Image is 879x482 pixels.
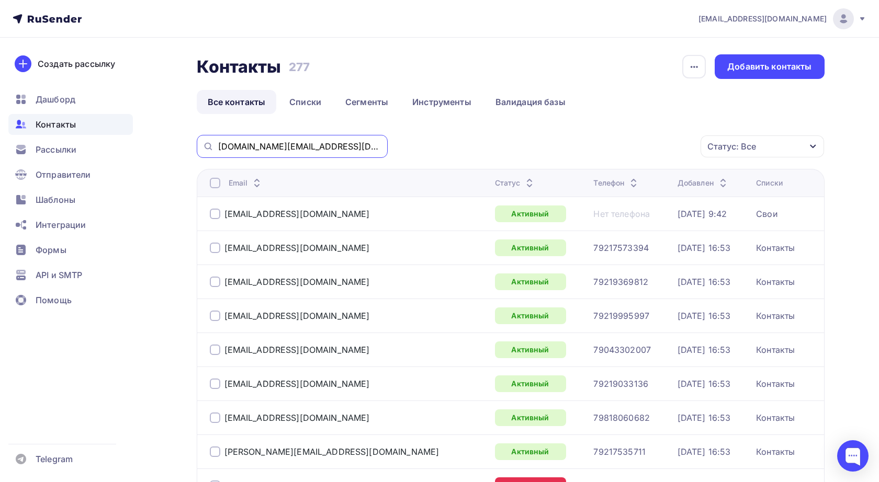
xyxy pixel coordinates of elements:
[229,178,264,188] div: Email
[401,90,482,114] a: Инструменты
[678,345,731,355] a: [DATE] 16:53
[593,209,650,219] a: Нет телефона
[495,409,566,426] a: Активный
[495,205,566,222] a: Активный
[36,269,82,281] span: API и SMTP
[36,453,73,465] span: Telegram
[678,378,731,389] a: [DATE] 16:53
[197,90,277,114] a: Все контакты
[495,443,566,460] div: Активный
[727,61,812,73] div: Добавить контакты
[593,178,640,188] div: Телефон
[756,311,795,321] div: Контакты
[495,375,566,392] a: Активный
[678,412,731,423] a: [DATE] 16:53
[756,209,777,219] a: Свои
[700,135,825,158] button: Статус: Все
[756,378,795,389] a: Контакты
[756,178,783,188] div: Списки
[36,118,76,131] span: Контакты
[224,412,370,423] a: [EMAIL_ADDRESS][DOMAIN_NAME]
[334,90,399,114] a: Сегменты
[224,446,439,457] a: [PERSON_NAME][EMAIL_ADDRESS][DOMAIN_NAME]
[707,140,756,153] div: Статус: Все
[495,341,566,358] a: Активный
[289,60,310,74] h3: 277
[495,273,566,290] a: Активный
[224,209,370,219] a: [EMAIL_ADDRESS][DOMAIN_NAME]
[224,243,370,253] a: [EMAIL_ADDRESS][DOMAIN_NAME]
[698,14,827,24] span: [EMAIL_ADDRESS][DOMAIN_NAME]
[756,446,795,457] a: Контакты
[36,219,86,231] span: Интеграции
[593,412,650,423] a: 79818060682
[593,243,649,253] a: 79217573394
[8,114,133,135] a: Контакты
[224,277,370,287] div: [EMAIL_ADDRESS][DOMAIN_NAME]
[495,307,566,324] a: Активный
[224,378,370,389] a: [EMAIL_ADDRESS][DOMAIN_NAME]
[678,243,731,253] a: [DATE] 16:53
[8,164,133,185] a: Отправители
[224,311,370,321] a: [EMAIL_ADDRESS][DOMAIN_NAME]
[495,178,536,188] div: Статус
[278,90,332,114] a: Списки
[678,209,727,219] a: [DATE] 9:42
[756,345,795,355] a: Контакты
[593,446,646,457] div: 79217535711
[593,378,648,389] a: 79219033136
[36,143,76,156] span: Рассылки
[224,345,370,355] a: [EMAIL_ADDRESS][DOMAIN_NAME]
[218,141,381,152] input: Поиск
[678,446,731,457] div: [DATE] 16:53
[756,412,795,423] a: Контакты
[593,277,648,287] a: 79219369812
[38,58,115,70] div: Создать рассылку
[36,193,75,206] span: Шаблоны
[495,239,566,256] a: Активный
[593,345,651,355] a: 79043302007
[678,178,729,188] div: Добавлен
[8,89,133,110] a: Дашборд
[678,277,731,287] a: [DATE] 16:53
[8,139,133,160] a: Рассылки
[756,243,795,253] a: Контакты
[36,93,75,106] span: Дашборд
[756,277,795,287] a: Контакты
[197,56,281,77] h2: Контакты
[484,90,577,114] a: Валидация базы
[593,311,649,321] a: 79219995997
[36,168,91,181] span: Отправители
